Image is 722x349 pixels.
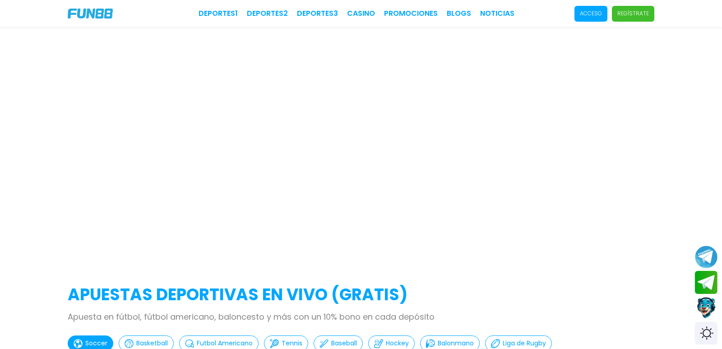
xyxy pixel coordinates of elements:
p: Balonmano [438,339,474,348]
a: Promociones [384,8,438,19]
button: Join telegram channel [695,245,717,269]
p: Hockey [386,339,409,348]
button: Contact customer service [695,296,717,320]
a: Deportes2 [247,8,288,19]
p: Apuesta en fútbol, fútbol americano, baloncesto y más con un 10% bono en cada depósito [68,311,654,323]
a: CASINO [347,8,375,19]
div: Switch theme [695,322,717,344]
h2: APUESTAS DEPORTIVAS EN VIVO (gratis) [68,283,654,307]
p: Baseball [331,339,357,348]
p: Regístrate [617,9,649,18]
p: Soccer [85,339,107,348]
a: Deportes3 [297,8,338,19]
a: NOTICIAS [480,8,514,19]
button: Join telegram [695,271,717,294]
a: Deportes1 [199,8,238,19]
p: Basketball [136,339,168,348]
p: Futbol Americano [197,339,253,348]
p: Tennis [282,339,302,348]
a: BLOGS [447,8,471,19]
p: Liga de Rugby [503,339,546,348]
p: Acceso [580,9,602,18]
img: Company Logo [68,9,113,19]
